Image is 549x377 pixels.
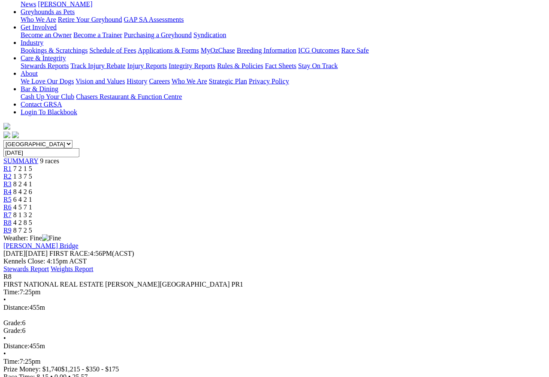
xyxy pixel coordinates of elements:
[12,132,19,138] img: twitter.svg
[61,365,119,373] span: $1,215 - $350 - $175
[21,24,57,31] a: Get Involved
[3,342,29,350] span: Distance:
[138,47,199,54] a: Applications & Forms
[3,242,78,249] a: [PERSON_NAME] Bridge
[13,211,32,218] span: 8 1 3 2
[13,219,32,226] span: 4 2 8 5
[3,288,20,296] span: Time:
[3,180,12,188] a: R3
[217,62,263,69] a: Rules & Policies
[21,31,72,39] a: Become an Owner
[3,327,546,335] div: 6
[3,148,79,157] input: Select date
[89,47,136,54] a: Schedule of Fees
[3,219,12,226] a: R8
[3,188,12,195] a: R4
[75,78,125,85] a: Vision and Values
[3,342,546,350] div: 455m
[13,227,32,234] span: 8 7 2 5
[3,211,12,218] a: R7
[13,173,32,180] span: 1 3 7 5
[149,78,170,85] a: Careers
[13,188,32,195] span: 8 4 2 6
[70,62,125,69] a: Track Injury Rebate
[21,0,546,8] div: News & Media
[298,62,338,69] a: Stay On Track
[127,62,167,69] a: Injury Reports
[172,78,207,85] a: Who We Are
[3,319,22,326] span: Grade:
[49,250,134,257] span: 4:56PM(ACST)
[3,335,6,342] span: •
[265,62,296,69] a: Fact Sheets
[298,47,339,54] a: ICG Outcomes
[3,304,546,311] div: 455m
[3,173,12,180] a: R2
[3,265,49,272] a: Stewards Report
[3,358,20,365] span: Time:
[3,296,6,303] span: •
[21,54,66,62] a: Care & Integrity
[40,157,59,165] span: 9 races
[21,101,62,108] a: Contact GRSA
[3,203,12,211] a: R6
[76,93,182,100] a: Chasers Restaurant & Function Centre
[21,31,546,39] div: Get Involved
[49,250,90,257] span: FIRST RACE:
[42,234,61,242] img: Fine
[13,203,32,211] span: 4 5 7 1
[3,350,6,357] span: •
[3,281,546,288] div: FIRST NATIONAL REAL ESTATE [PERSON_NAME][GEOGRAPHIC_DATA] PR1
[3,327,22,334] span: Grade:
[3,123,10,130] img: logo-grsa-white.png
[21,62,69,69] a: Stewards Reports
[169,62,215,69] a: Integrity Reports
[21,47,546,54] div: Industry
[3,157,38,165] a: SUMMARY
[209,78,247,85] a: Strategic Plan
[21,78,546,85] div: About
[21,16,546,24] div: Greyhounds as Pets
[21,39,43,46] a: Industry
[3,319,546,327] div: 6
[21,16,56,23] a: Who We Are
[21,62,546,70] div: Care & Integrity
[21,70,38,77] a: About
[38,0,92,8] a: [PERSON_NAME]
[21,47,87,54] a: Bookings & Scratchings
[3,250,48,257] span: [DATE]
[3,165,12,172] a: R1
[3,227,12,234] a: R9
[124,16,184,23] a: GAP SA Assessments
[21,93,74,100] a: Cash Up Your Club
[13,196,32,203] span: 6 4 2 1
[3,304,29,311] span: Distance:
[127,78,147,85] a: History
[21,78,74,85] a: We Love Our Dogs
[51,265,94,272] a: Weights Report
[3,365,546,373] div: Prize Money: $1,740
[21,8,75,15] a: Greyhounds as Pets
[13,180,32,188] span: 8 2 4 1
[249,78,289,85] a: Privacy Policy
[3,196,12,203] a: R5
[21,0,36,8] a: News
[237,47,296,54] a: Breeding Information
[21,108,77,116] a: Login To Blackbook
[3,257,546,265] div: Kennels Close: 4:15pm ACST
[3,132,10,138] img: facebook.svg
[13,165,32,172] span: 7 2 1 5
[124,31,192,39] a: Purchasing a Greyhound
[3,288,546,296] div: 7:25pm
[21,93,546,101] div: Bar & Dining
